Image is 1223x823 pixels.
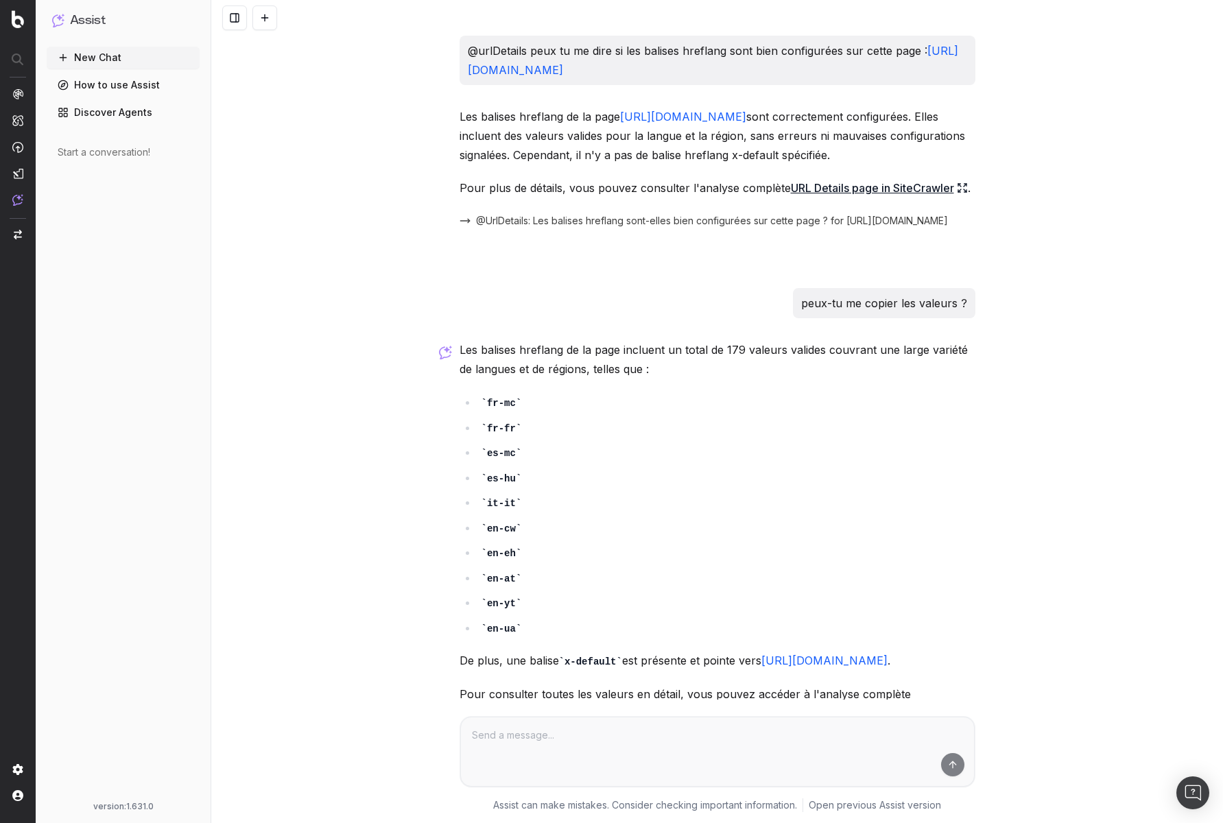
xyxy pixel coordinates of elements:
[482,398,522,409] code: fr-mc
[439,346,452,359] img: Botify assist logo
[493,798,797,812] p: Assist can make mistakes. Consider checking important information.
[482,598,522,609] code: en-yt
[47,74,200,96] a: How to use Assist
[761,654,888,667] a: [URL][DOMAIN_NAME]
[559,656,622,667] code: x-default
[460,684,975,723] p: Pour consulter toutes les valeurs en détail, vous pouvez accéder à l'analyse complète .
[12,764,23,775] img: Setting
[12,10,24,28] img: Botify logo
[12,141,23,153] img: Activation
[460,340,975,379] p: Les balises hreflang de la page incluent un total de 179 valeurs valides couvrant une large varié...
[801,294,967,313] p: peux-tu me copier les valeurs ?
[460,107,975,165] p: Les balises hreflang de la page sont correctement configurées. Elles incluent des valeurs valides...
[12,115,23,126] img: Intelligence
[482,448,522,459] code: es-mc
[12,194,23,206] img: Assist
[12,168,23,179] img: Studio
[468,41,967,80] p: @urlDetails peux tu me dire si les balises hreflang sont bien configurées sur cette page :
[47,47,200,69] button: New Chat
[14,230,22,239] img: Switch project
[1176,776,1209,809] div: Open Intercom Messenger
[620,110,746,123] a: [URL][DOMAIN_NAME]
[70,11,106,30] h1: Assist
[52,801,194,812] div: version: 1.631.0
[12,88,23,99] img: Analytics
[482,573,522,584] code: en-at
[791,178,968,198] a: URL Details page in SiteCrawler
[482,423,522,434] code: fr-fr
[476,214,948,228] span: @UrlDetails: Les balises hreflang sont-elles bien configurées sur cette page ? for [URL][DOMAIN_N...
[12,790,23,801] img: My account
[460,651,975,671] p: De plus, une balise est présente et pointe vers .
[482,548,522,559] code: en-eh
[482,473,522,484] code: es-hu
[47,102,200,123] a: Discover Agents
[482,623,522,634] code: en-ua
[482,523,522,534] code: en-cw
[809,798,941,812] a: Open previous Assist version
[460,178,975,198] p: Pour plus de détails, vous pouvez consulter l'analyse complète .
[460,214,964,228] button: @UrlDetails: Les balises hreflang sont-elles bien configurées sur cette page ? for [URL][DOMAIN_N...
[52,14,64,27] img: Assist
[52,11,194,30] button: Assist
[58,145,189,159] div: Start a conversation!
[482,498,522,509] code: it-it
